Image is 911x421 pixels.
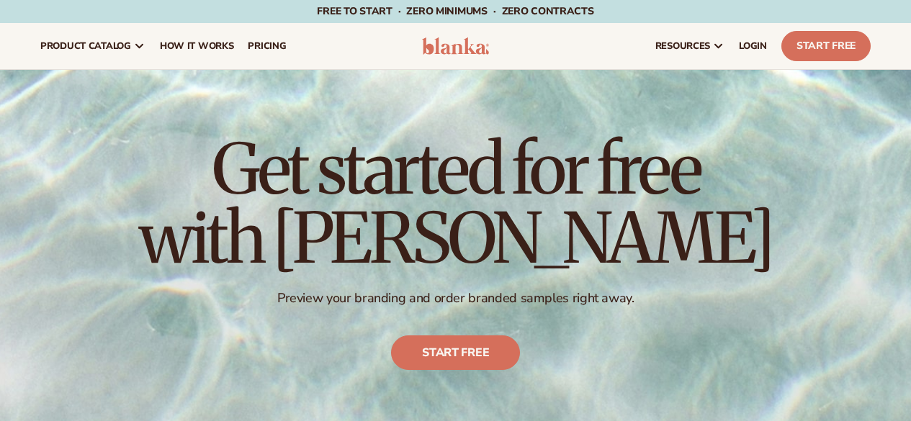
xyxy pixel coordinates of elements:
[648,23,732,69] a: resources
[655,40,710,52] span: resources
[33,23,153,69] a: product catalog
[160,40,234,52] span: How It Works
[391,335,520,370] a: Start free
[241,23,293,69] a: pricing
[40,40,131,52] span: product catalog
[139,135,773,273] h1: Get started for free with [PERSON_NAME]
[732,23,774,69] a: LOGIN
[317,4,593,18] span: Free to start · ZERO minimums · ZERO contracts
[139,290,773,307] p: Preview your branding and order branded samples right away.
[422,37,490,55] img: logo
[153,23,241,69] a: How It Works
[781,31,871,61] a: Start Free
[248,40,286,52] span: pricing
[739,40,767,52] span: LOGIN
